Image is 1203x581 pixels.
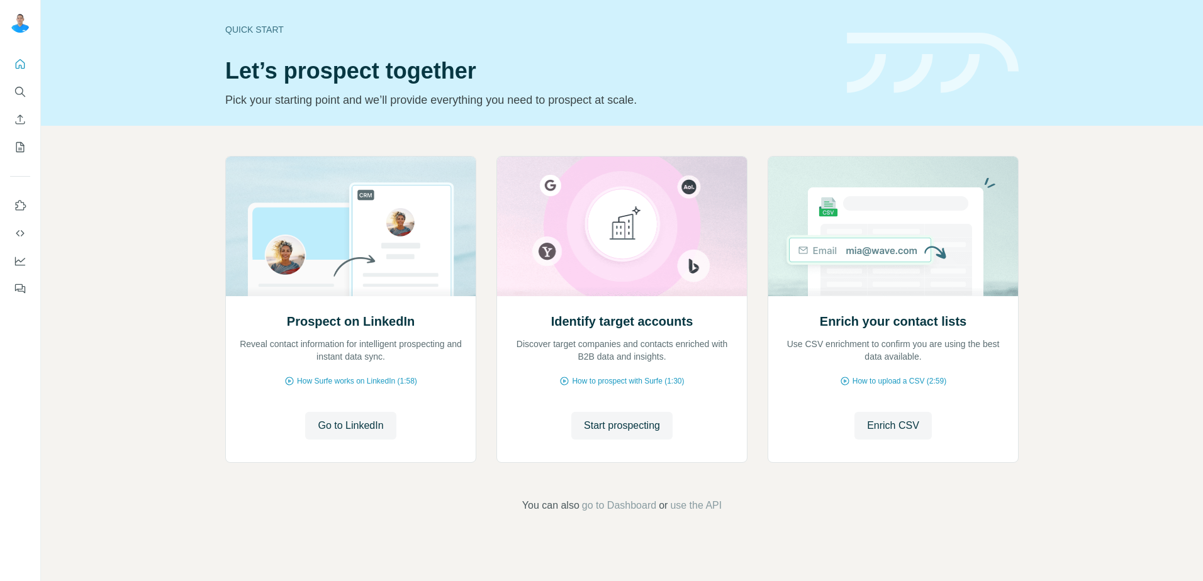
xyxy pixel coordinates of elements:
[297,375,417,387] span: How Surfe works on LinkedIn (1:58)
[10,53,30,75] button: Quick start
[10,250,30,272] button: Dashboard
[225,91,832,109] p: Pick your starting point and we’ll provide everything you need to prospect at scale.
[551,313,693,330] h2: Identify target accounts
[781,338,1005,363] p: Use CSV enrichment to confirm you are using the best data available.
[10,277,30,300] button: Feedback
[225,58,832,84] h1: Let’s prospect together
[820,313,966,330] h2: Enrich your contact lists
[582,498,656,513] button: go to Dashboard
[847,33,1019,94] img: banner
[305,412,396,440] button: Go to LinkedIn
[225,23,832,36] div: Quick start
[853,375,946,387] span: How to upload a CSV (2:59)
[10,80,30,103] button: Search
[287,313,415,330] h2: Prospect on LinkedIn
[659,498,668,513] span: or
[768,157,1019,296] img: Enrich your contact lists
[522,498,579,513] span: You can also
[10,13,30,33] img: Avatar
[10,222,30,245] button: Use Surfe API
[225,157,476,296] img: Prospect on LinkedIn
[10,108,30,131] button: Enrich CSV
[572,375,684,387] span: How to prospect with Surfe (1:30)
[10,136,30,158] button: My lists
[571,412,673,440] button: Start prospecting
[496,157,747,296] img: Identify target accounts
[318,418,383,433] span: Go to LinkedIn
[670,498,722,513] button: use the API
[510,338,734,363] p: Discover target companies and contacts enriched with B2B data and insights.
[854,412,932,440] button: Enrich CSV
[584,418,660,433] span: Start prospecting
[238,338,463,363] p: Reveal contact information for intelligent prospecting and instant data sync.
[10,194,30,217] button: Use Surfe on LinkedIn
[867,418,919,433] span: Enrich CSV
